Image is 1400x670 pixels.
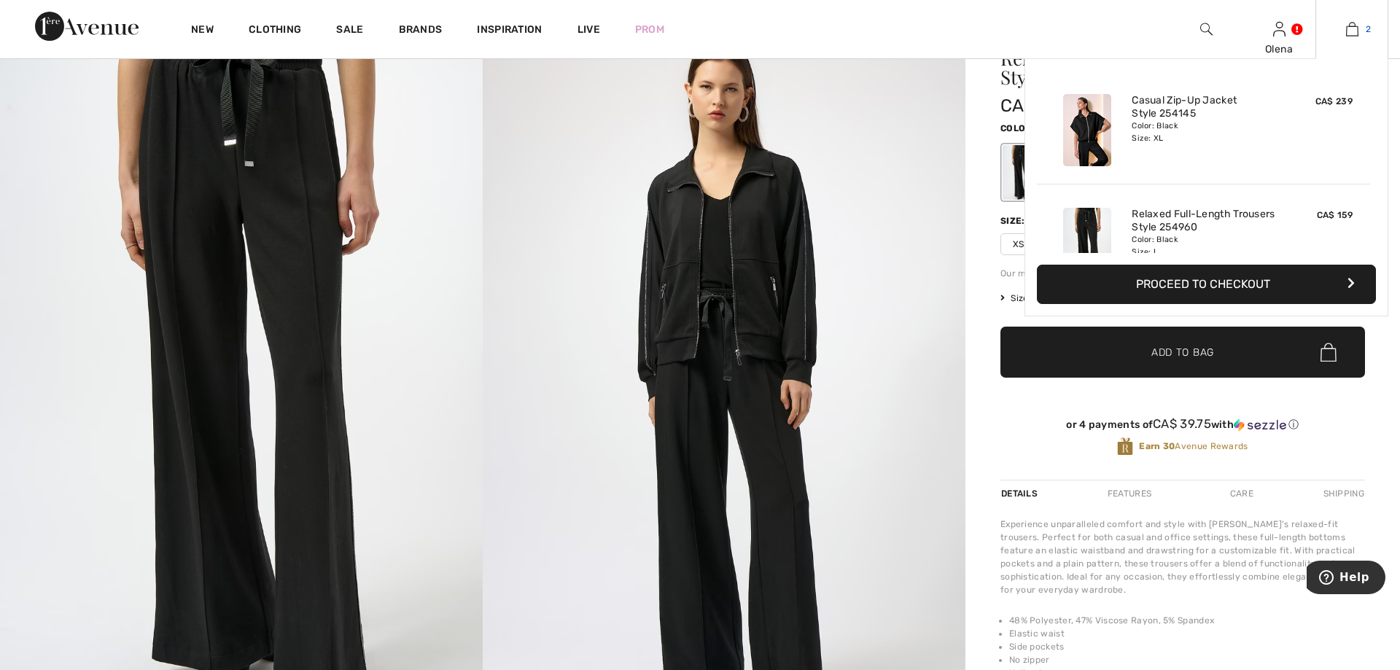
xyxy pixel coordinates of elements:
img: My Info [1273,20,1286,38]
span: Size Guide [1000,292,1055,305]
div: Color: Black Size: XL [1132,120,1275,144]
div: Care [1218,480,1266,507]
a: 2 [1316,20,1388,38]
img: 1ère Avenue [35,12,139,41]
a: Casual Zip-Up Jacket Style 254145 [1132,94,1275,120]
a: Live [577,22,600,37]
span: Color: [1000,123,1035,133]
span: CA$ 239 [1315,96,1353,106]
li: No zipper [1009,653,1365,666]
li: 48% Polyester, 47% Viscose Rayon, 5% Spandex [1009,614,1365,627]
span: CA$ 39.75 [1153,416,1211,431]
span: CA$ 159 [1317,210,1353,220]
div: Black [1003,145,1041,200]
iframe: Opens a widget where you can find more information [1307,561,1385,597]
span: 2 [1366,23,1371,36]
div: or 4 payments of with [1000,417,1365,432]
div: Features [1095,480,1164,507]
img: Relaxed Full-Length Trousers Style 254960 [1063,208,1111,280]
button: Proceed to Checkout [1037,265,1376,304]
a: Sale [336,23,363,39]
a: Clothing [249,23,301,39]
img: search the website [1200,20,1213,38]
div: Size: [1000,214,1028,227]
span: Avenue Rewards [1139,440,1248,453]
span: Add to Bag [1151,345,1214,360]
span: CA$ 159 [1000,96,1068,116]
div: Olena [1243,42,1315,57]
div: Details [1000,480,1041,507]
a: Brands [399,23,443,39]
button: Add to Bag [1000,327,1365,378]
img: Sezzle [1234,418,1286,432]
span: XS [1000,233,1037,255]
div: Experience unparalleled comfort and style with [PERSON_NAME]'s relaxed-fit trousers. Perfect for ... [1000,518,1365,596]
h1: Relaxed Full-length Trousers Style 254960 [1000,49,1304,87]
img: Avenue Rewards [1117,437,1133,456]
li: Side pockets [1009,640,1365,653]
strong: Earn 30 [1139,441,1175,451]
div: or 4 payments ofCA$ 39.75withSezzle Click to learn more about Sezzle [1000,417,1365,437]
a: New [191,23,214,39]
a: Sign In [1273,22,1286,36]
img: Casual Zip-Up Jacket Style 254145 [1063,94,1111,166]
div: Our model is 5'9"/175 cm and wears a size 6. [1000,267,1365,280]
img: Bag.svg [1321,343,1337,362]
div: Shipping [1320,480,1365,507]
li: Elastic waist [1009,627,1365,640]
a: Relaxed Full-Length Trousers Style 254960 [1132,208,1275,234]
span: Inspiration [477,23,542,39]
a: Prom [635,22,664,37]
img: My Bag [1346,20,1358,38]
div: Color: Black Size: L [1132,234,1275,257]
